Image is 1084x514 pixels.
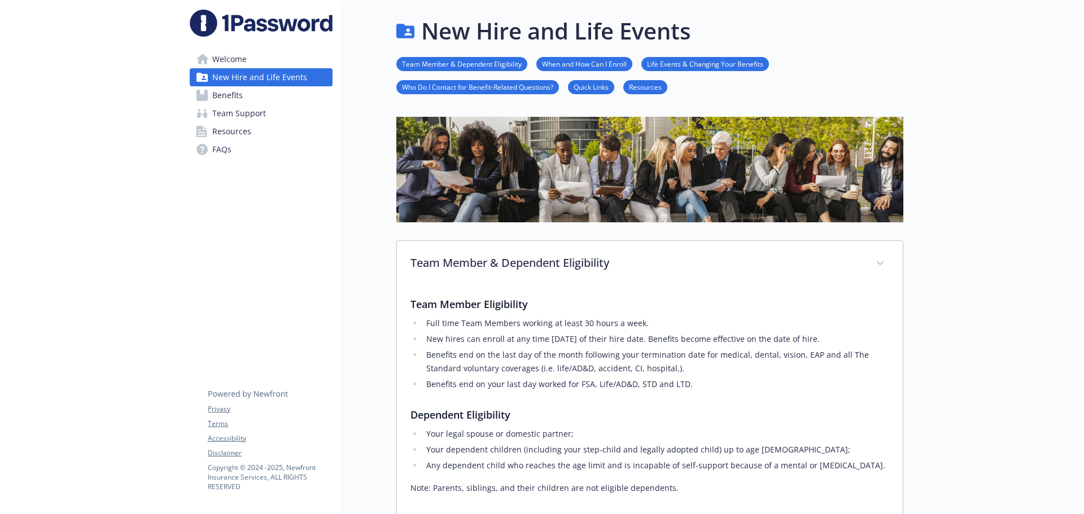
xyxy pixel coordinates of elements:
[396,58,527,69] a: Team Member & Dependent Eligibility
[190,50,333,68] a: Welcome
[208,419,332,429] a: Terms
[190,68,333,86] a: New Hire and Life Events
[208,463,332,491] p: Copyright © 2024 - 2025 , Newfront Insurance Services, ALL RIGHTS RESERVED
[410,407,889,423] h3: Dependent Eligibility
[212,122,251,140] span: Resources
[623,81,667,92] a: Resources
[208,433,332,443] a: Accessibility
[421,14,690,48] h1: New Hire and Life Events
[423,377,889,391] li: Benefits end on your last day worked for FSA, Life/AD&D, STD and LTD.
[212,104,266,122] span: Team Support
[212,50,247,68] span: Welcome
[568,81,614,92] a: Quick Links
[410,296,889,312] h3: Team Member Eligibility
[536,58,632,69] a: When and How Can I Enroll
[423,459,889,472] li: Any dependent child who reaches the age limit and is incapable of self-support because of a menta...
[212,86,243,104] span: Benefits
[410,481,889,495] p: Note: Parents, siblings, and their children are not eligible dependents.
[212,68,307,86] span: New Hire and Life Events
[423,443,889,456] li: Your dependent children (including your step-child and legally adopted child) up to age [DEMOGRAP...
[396,81,559,92] a: Who Do I Contact for Benefit-Related Questions?
[212,140,231,159] span: FAQs
[208,448,332,458] a: Disclaimer
[190,104,333,122] a: Team Support
[396,117,903,222] img: new hire page banner
[190,122,333,140] a: Resources
[423,348,889,375] li: Benefits end on the last day of the month following your termination date for medical, dental, vi...
[397,241,903,287] div: Team Member & Dependent Eligibility
[190,140,333,159] a: FAQs
[208,404,332,414] a: Privacy
[190,86,333,104] a: Benefits
[423,427,889,441] li: Your legal spouse or domestic partner;
[641,58,769,69] a: Life Events & Changing Your Benefits
[423,332,889,346] li: New hires can enroll at any time [DATE] of their hire date. Benefits become effective on the date...
[410,254,862,271] p: Team Member & Dependent Eligibility
[423,317,889,330] li: Full time Team Members working at least 30 hours a week.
